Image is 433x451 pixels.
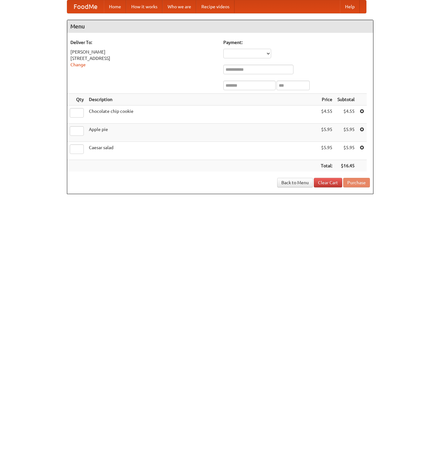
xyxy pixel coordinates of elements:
[67,20,373,33] h4: Menu
[86,94,318,105] th: Description
[196,0,235,13] a: Recipe videos
[70,55,217,62] div: [STREET_ADDRESS]
[223,39,370,46] h5: Payment:
[86,142,318,160] td: Caesar salad
[318,105,335,124] td: $4.55
[318,142,335,160] td: $5.95
[86,124,318,142] td: Apple pie
[335,124,357,142] td: $5.95
[335,105,357,124] td: $4.55
[335,160,357,172] th: $16.45
[340,0,360,13] a: Help
[67,94,86,105] th: Qty
[104,0,126,13] a: Home
[335,94,357,105] th: Subtotal
[318,160,335,172] th: Total:
[86,105,318,124] td: Chocolate chip cookie
[318,94,335,105] th: Price
[314,178,342,187] a: Clear Cart
[277,178,313,187] a: Back to Menu
[318,124,335,142] td: $5.95
[67,0,104,13] a: FoodMe
[70,49,217,55] div: [PERSON_NAME]
[335,142,357,160] td: $5.95
[70,62,86,67] a: Change
[70,39,217,46] h5: Deliver To:
[343,178,370,187] button: Purchase
[126,0,162,13] a: How it works
[162,0,196,13] a: Who we are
